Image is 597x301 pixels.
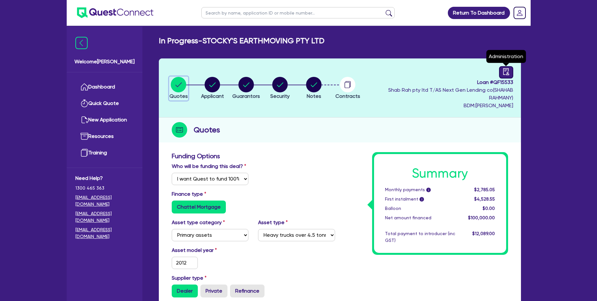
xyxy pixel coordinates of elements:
[385,166,495,181] h1: Summary
[167,246,254,254] label: Asset model year
[511,5,528,21] a: Dropdown toggle
[380,205,460,212] div: Balloon
[335,93,360,99] span: Contracts
[270,93,290,99] span: Security
[75,128,134,145] a: Resources
[380,230,460,244] div: Total payment to introducer (inc GST)
[172,219,225,226] label: Asset type category
[81,132,88,140] img: resources
[172,162,246,170] label: Who will be funding this deal?
[75,174,134,182] span: Need Help?
[474,187,495,192] span: $2,785.05
[366,78,513,86] span: Loan # QF15533
[172,285,198,297] label: Dealer
[75,194,134,208] a: [EMAIL_ADDRESS][DOMAIN_NAME]
[335,77,361,100] button: Contracts
[169,77,188,100] button: Quotes
[426,188,431,192] span: i
[75,37,88,49] img: icon-menu-close
[270,77,290,100] button: Security
[419,197,424,202] span: i
[81,149,88,157] img: training
[307,93,321,99] span: Notes
[201,7,395,18] input: Search by name, application ID or mobile number...
[75,112,134,128] a: New Application
[81,99,88,107] img: quick-quote
[200,285,227,297] label: Private
[232,77,260,100] button: Guarantors
[380,186,460,193] div: Monthly payments
[172,190,206,198] label: Finance type
[169,93,188,99] span: Quotes
[486,50,526,63] div: Administration
[483,206,495,211] span: $0.00
[201,77,224,100] button: Applicant
[380,196,460,202] div: First instalment
[75,145,134,161] a: Training
[503,68,510,75] span: audit
[472,231,495,236] span: $12,089.00
[172,201,226,213] label: Chattel Mortgage
[380,214,460,221] div: Net amount financed
[172,152,335,160] h3: Funding Options
[75,210,134,224] a: [EMAIL_ADDRESS][DOMAIN_NAME]
[388,87,513,101] span: Shab Rah pty ltd T/AS Next Gen Lending co ( SHAHAB RAHMANY )
[75,185,134,192] span: 1300 465 363
[366,102,513,109] span: BDM: [PERSON_NAME]
[81,116,88,124] img: new-application
[75,226,134,240] a: [EMAIL_ADDRESS][DOMAIN_NAME]
[77,7,153,18] img: quest-connect-logo-blue
[232,93,260,99] span: Guarantors
[194,124,220,136] h2: Quotes
[172,122,187,138] img: step-icon
[74,58,135,66] span: Welcome [PERSON_NAME]
[75,79,134,95] a: Dashboard
[474,196,495,202] span: $4,528.55
[230,285,265,297] label: Refinance
[468,215,495,220] span: $100,000.00
[172,274,207,282] label: Supplier type
[75,95,134,112] a: Quick Quote
[448,7,510,19] a: Return To Dashboard
[159,36,324,46] h2: In Progress - STOCKY'S EARTHMOVING PTY LTD
[258,219,288,226] label: Asset type
[306,77,322,100] button: Notes
[201,93,224,99] span: Applicant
